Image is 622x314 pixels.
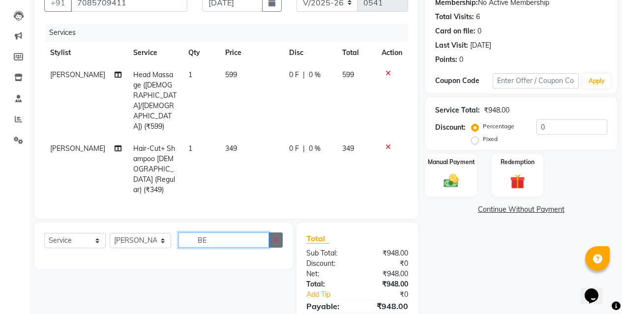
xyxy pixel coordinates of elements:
label: Redemption [501,158,534,167]
iframe: chat widget [581,275,612,304]
input: Enter Offer / Coupon Code [493,73,579,88]
span: Hair-Cut+ Shampoo [DEMOGRAPHIC_DATA] (Regular) (₹349) [133,144,175,194]
input: Search or Scan [178,232,269,248]
span: 349 [225,144,237,153]
div: Net: [299,269,357,279]
div: 0 [477,26,481,36]
th: Total [336,42,376,64]
span: [PERSON_NAME] [50,70,105,79]
span: | [303,143,305,154]
div: ₹948.00 [357,248,415,258]
div: ₹948.00 [484,105,509,115]
div: Sub Total: [299,248,357,258]
div: Service Total: [435,105,480,115]
span: Total [306,233,329,244]
div: Card on file: [435,26,475,36]
div: ₹0 [367,289,415,300]
span: 349 [342,144,354,153]
span: 0 % [309,70,321,80]
span: 1 [188,144,192,153]
th: Price [219,42,283,64]
div: 0 [459,55,463,65]
span: 0 % [309,143,321,154]
label: Manual Payment [428,158,475,167]
span: [PERSON_NAME] [50,144,105,153]
div: ₹948.00 [357,300,415,312]
div: Discount: [299,258,357,269]
img: _cash.svg [439,172,463,190]
div: Coupon Code [435,76,493,86]
th: Disc [283,42,336,64]
a: Continue Without Payment [427,204,615,215]
img: _gift.svg [505,172,530,191]
label: Fixed [483,135,498,143]
div: Last Visit: [435,40,468,51]
th: Action [376,42,408,64]
div: Payable: [299,300,357,312]
div: ₹948.00 [357,269,415,279]
div: Total Visits: [435,12,474,22]
div: ₹0 [357,258,415,269]
div: 6 [476,12,480,22]
div: ₹948.00 [357,279,415,289]
button: Apply [583,74,611,88]
span: 1 [188,70,192,79]
div: Services [45,24,415,42]
span: 599 [225,70,237,79]
span: 0 F [289,70,299,80]
div: Points: [435,55,457,65]
span: 599 [342,70,354,79]
a: Add Tip [299,289,367,300]
label: Percentage [483,122,514,131]
div: [DATE] [470,40,491,51]
span: Head Massage ([DEMOGRAPHIC_DATA]/[DEMOGRAPHIC_DATA]) (₹599) [133,70,177,131]
span: 0 F [289,143,299,154]
div: Total: [299,279,357,289]
th: Qty [182,42,219,64]
div: Discount: [435,122,466,133]
th: Service [127,42,182,64]
th: Stylist [44,42,127,64]
span: | [303,70,305,80]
